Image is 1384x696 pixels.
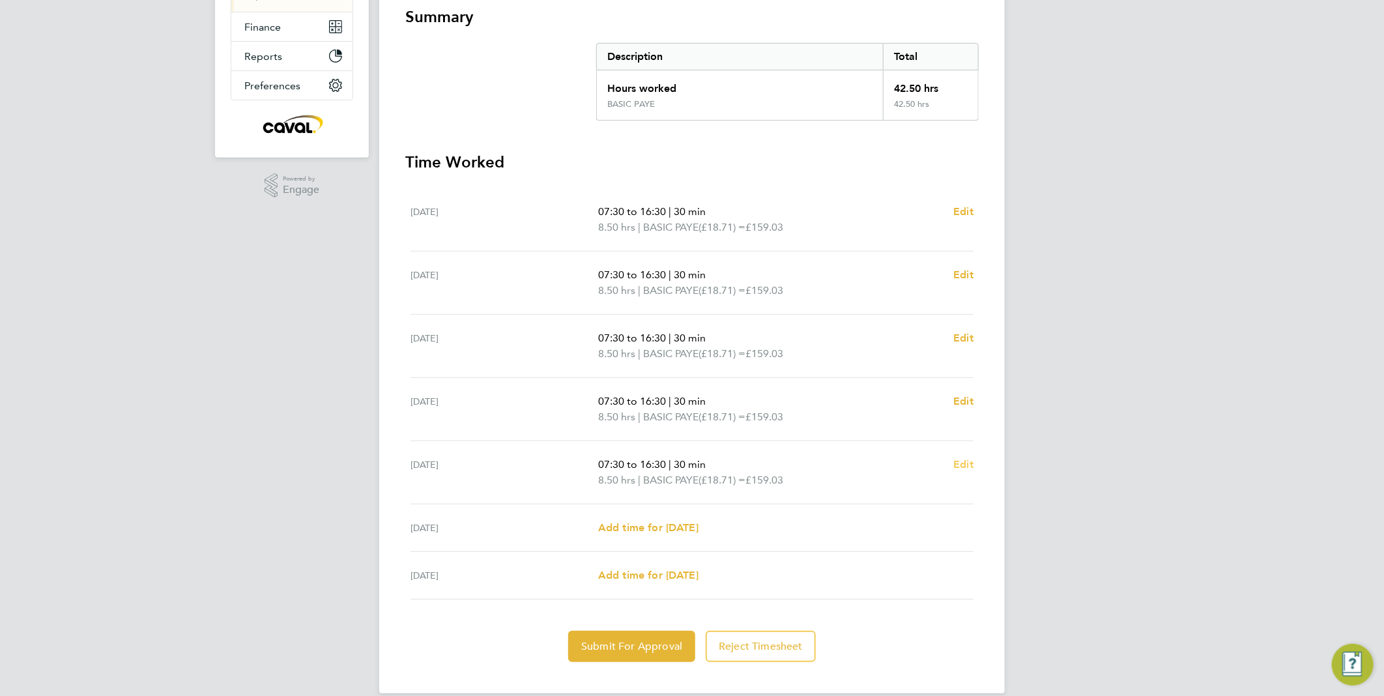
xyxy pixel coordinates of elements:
span: | [669,332,671,344]
button: Reports [231,42,353,70]
span: 30 min [674,268,706,281]
span: 30 min [674,332,706,344]
span: Reports [244,50,282,63]
span: | [669,395,671,407]
span: | [638,347,641,360]
a: Add time for [DATE] [598,568,699,583]
span: | [669,458,671,471]
span: (£18.71) = [699,284,745,297]
span: Engage [283,184,319,196]
span: Edit [953,458,973,471]
h3: Summary [405,7,979,27]
span: | [669,268,671,281]
span: 8.50 hrs [598,221,635,233]
span: £159.03 [745,284,783,297]
section: Timesheet [405,7,979,662]
span: Edit [953,268,973,281]
span: 07:30 to 16:30 [598,458,666,471]
span: Edit [953,205,973,218]
span: 8.50 hrs [598,474,635,486]
div: [DATE] [411,267,598,298]
div: 42.50 hrs [883,99,978,120]
div: Hours worked [597,70,883,99]
a: Edit [953,204,973,220]
div: [DATE] [411,520,598,536]
div: [DATE] [411,394,598,425]
span: £159.03 [745,474,783,486]
a: Add time for [DATE] [598,520,699,536]
span: | [638,221,641,233]
span: 30 min [674,395,706,407]
h3: Time Worked [405,152,979,173]
img: caval-logo-retina.png [259,113,324,134]
span: BASIC PAYE [643,346,699,362]
button: Engage Resource Center [1332,644,1374,686]
span: Add time for [DATE] [598,569,699,581]
a: Edit [953,267,973,283]
a: Go to home page [231,113,353,134]
span: Preferences [244,80,300,92]
span: Powered by [283,173,319,184]
span: 8.50 hrs [598,411,635,423]
div: [DATE] [411,568,598,583]
span: (£18.71) = [699,221,745,233]
span: | [638,474,641,486]
span: Finance [244,21,281,33]
span: BASIC PAYE [643,283,699,298]
span: Reject Timesheet [719,640,803,653]
span: BASIC PAYE [643,409,699,425]
div: 42.50 hrs [883,70,978,99]
span: 30 min [674,205,706,218]
a: Edit [953,330,973,346]
span: | [638,411,641,423]
span: 07:30 to 16:30 [598,205,666,218]
div: Summary [596,43,979,121]
a: Edit [953,394,973,409]
span: 30 min [674,458,706,471]
span: 07:30 to 16:30 [598,395,666,407]
button: Reject Timesheet [706,631,816,662]
div: BASIC PAYE [607,99,655,109]
span: (£18.71) = [699,347,745,360]
span: BASIC PAYE [643,472,699,488]
button: Finance [231,12,353,41]
div: [DATE] [411,457,598,488]
a: Powered byEngage [265,173,320,198]
div: Total [883,44,978,70]
div: [DATE] [411,330,598,362]
span: Edit [953,332,973,344]
span: (£18.71) = [699,474,745,486]
span: 8.50 hrs [598,284,635,297]
span: £159.03 [745,347,783,360]
button: Preferences [231,71,353,100]
span: £159.03 [745,411,783,423]
div: Description [597,44,883,70]
span: BASIC PAYE [643,220,699,235]
div: [DATE] [411,204,598,235]
button: Submit For Approval [568,631,695,662]
span: 07:30 to 16:30 [598,332,666,344]
span: £159.03 [745,221,783,233]
span: | [669,205,671,218]
span: Add time for [DATE] [598,521,699,534]
span: Submit For Approval [581,640,682,653]
a: Edit [953,457,973,472]
span: 8.50 hrs [598,347,635,360]
span: 07:30 to 16:30 [598,268,666,281]
span: Edit [953,395,973,407]
span: (£18.71) = [699,411,745,423]
span: | [638,284,641,297]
